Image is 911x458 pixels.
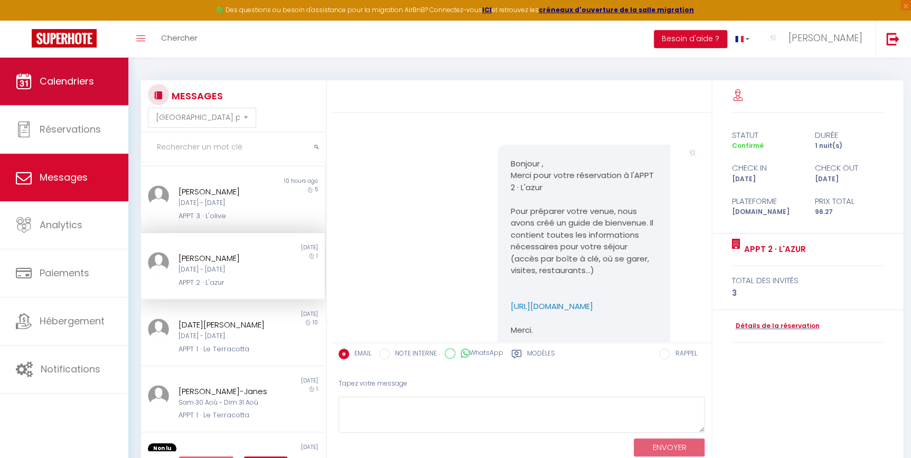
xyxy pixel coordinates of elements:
[808,141,891,151] div: 1 nuit(s)
[313,319,318,326] span: 10
[179,331,272,341] div: [DATE] - [DATE]
[32,29,97,48] img: Super Booking
[808,129,891,142] div: durée
[808,207,891,217] div: 96.27
[725,174,807,184] div: [DATE]
[511,324,657,337] p: Merci.
[179,198,272,208] div: [DATE] - [DATE]
[148,443,176,454] span: Non lu
[349,349,371,360] label: EMAIL
[233,377,325,385] div: [DATE]
[539,5,694,14] a: créneaux d'ouverture de la salle migration
[169,84,223,108] h3: MESSAGES
[40,314,105,328] span: Hébergement
[315,185,318,193] span: 5
[148,185,169,207] img: ...
[511,158,657,170] p: Bonjour ,
[40,123,101,136] span: Réservations
[148,385,169,406] img: ...
[179,277,272,288] div: APPT 2 · L'azur
[731,141,763,150] span: Confirmé
[41,362,100,376] span: Notifications
[179,319,272,331] div: [DATE][PERSON_NAME]
[527,349,555,362] label: Modèles
[161,32,198,43] span: Chercher
[40,171,88,184] span: Messages
[148,319,169,340] img: ...
[233,244,325,252] div: [DATE]
[40,266,89,279] span: Paiements
[725,207,807,217] div: [DOMAIN_NAME]
[740,243,805,256] a: APPT 2 · L'azur
[725,162,807,174] div: check in
[179,410,272,420] div: APPT 1 · Le Terracotta
[788,31,862,44] span: [PERSON_NAME]
[390,349,437,360] label: NOTE INTERNE
[886,32,899,45] img: logout
[179,185,272,198] div: [PERSON_NAME]
[179,344,272,354] div: APPT 1 · Le Terracotta
[731,321,819,331] a: Détails de la réservation
[511,205,657,277] p: Pour préparer votre venue, nous avons créé un guide de bienvenue. Il contient toutes les informat...
[339,371,705,397] div: Tapez votre message
[808,174,891,184] div: [DATE]
[148,252,169,273] img: ...
[233,310,325,319] div: [DATE]
[455,348,503,360] label: WhatsApp
[670,349,697,360] label: RAPPEL
[757,21,875,58] a: ... [PERSON_NAME]
[233,443,325,454] div: [DATE]
[731,274,884,287] div: total des invités
[179,385,272,398] div: [PERSON_NAME]-Janes
[725,129,807,142] div: statut
[511,301,593,312] a: [URL][DOMAIN_NAME]
[40,218,82,231] span: Analytics
[684,145,701,162] img: ...
[141,133,326,162] input: Rechercher un mot clé
[731,287,884,300] div: 3
[634,438,705,457] button: ENVOYER
[511,170,657,193] p: Merci pour votre réservation à l'APPT 2 · L'azur
[654,30,727,48] button: Besoin d'aide ?
[808,162,891,174] div: check out
[179,398,272,408] div: Sam 30 Aoû - Dim 31 Aoû
[179,252,272,265] div: [PERSON_NAME]
[8,4,40,36] button: Ouvrir le widget de chat LiveChat
[316,252,318,260] span: 1
[40,74,94,88] span: Calendriers
[316,385,318,393] span: 1
[233,177,325,185] div: 10 hours ago
[808,195,891,208] div: Prix total
[179,265,272,275] div: [DATE] - [DATE]
[765,30,781,46] img: ...
[153,21,205,58] a: Chercher
[179,211,272,221] div: APPT 3 · L'olive
[725,195,807,208] div: Plateforme
[482,5,492,14] a: ICI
